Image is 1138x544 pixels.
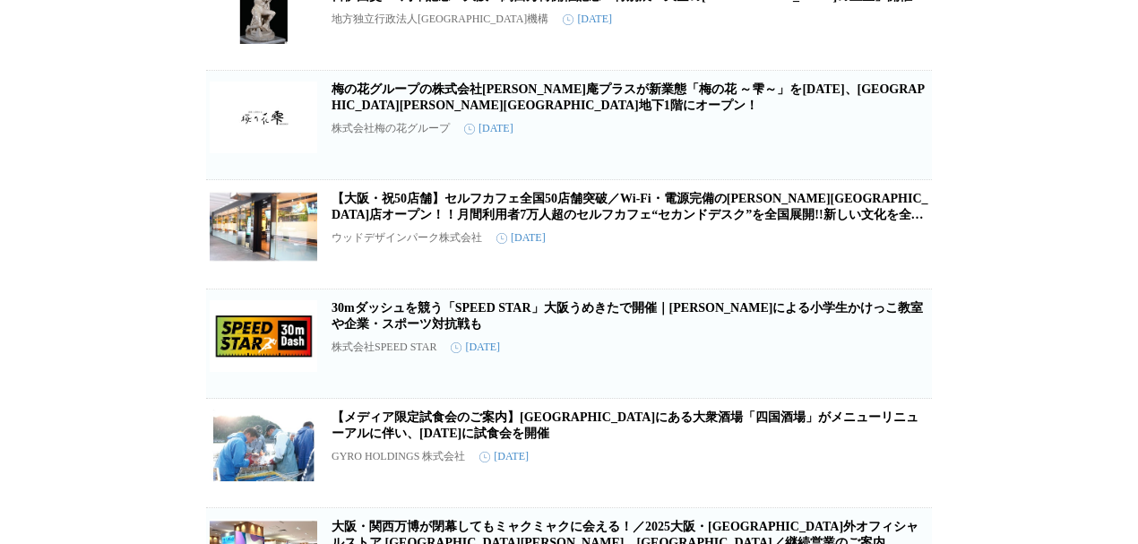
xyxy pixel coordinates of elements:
[210,82,317,153] img: 梅の花グループの株式会社古市庵プラスが新業態「梅の花 ～雫～」を2025年11月12日（水）、阪神百貨店梅田本店地下1階にオープン！
[479,450,529,463] time: [DATE]
[332,121,450,136] p: 株式会社梅の花グループ
[451,341,500,354] time: [DATE]
[332,192,928,237] a: 【大阪・祝50店舗】セルフカフェ全国50店舗突破／Wi-Fi・電源完備の[PERSON_NAME][GEOGRAPHIC_DATA]店オープン！！月間利用者7万人超のセルフカフェ“セカンドデスク...
[332,12,548,27] p: 地方独立行政法人[GEOGRAPHIC_DATA]機構
[332,449,465,464] p: GYRO HOLDINGS 株式会社
[563,13,612,26] time: [DATE]
[332,410,918,440] a: 【メディア限定試食会のご案内】[GEOGRAPHIC_DATA]にある大衆酒場「四国酒場」がメニューリニューアルに伴い、[DATE]に試食会を開催
[496,231,546,245] time: [DATE]
[332,230,482,246] p: ウッドデザインパーク株式会社
[210,300,317,372] img: 30mダッシュを競う「SPEED STAR」大阪うめきたで開催｜朝原宣治氏による小学生かけっこ教室や企業・スポーツ対抗戦も
[332,340,436,355] p: 株式会社SPEED STAR
[210,191,317,263] img: 【大阪・祝50店舗】セルフカフェ全国50店舗突破／Wi-Fi・電源完備の梅田センタービル店オープン！！月間利用者7万人超のセルフカフェ“セカンドデスク”を全国展開!!新しい文化を全国へ!!
[332,301,923,331] a: 30mダッシュを競う「SPEED STAR」大阪うめきたで開催｜[PERSON_NAME]による小学生かけっこ教室や企業・スポーツ対抗戦も
[464,122,513,135] time: [DATE]
[332,82,925,112] a: 梅の花グループの株式会社[PERSON_NAME]庵プラスが新業態「梅の花 ～雫～」を[DATE]、[GEOGRAPHIC_DATA][PERSON_NAME][GEOGRAPHIC_DATA]...
[210,410,317,481] img: 【メディア限定試食会のご案内】大阪にある大衆酒場「四国酒場」がメニューリニューアルに伴い、10月21日（火）に試食会を開催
